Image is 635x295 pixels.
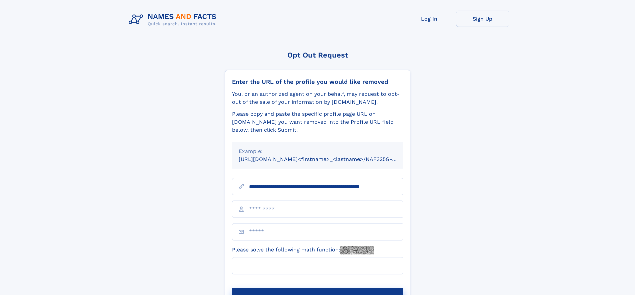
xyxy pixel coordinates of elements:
small: [URL][DOMAIN_NAME]<firstname>_<lastname>/NAF325G-xxxxxxxx [239,156,416,162]
div: You, or an authorized agent on your behalf, may request to opt-out of the sale of your informatio... [232,90,403,106]
div: Opt Out Request [225,51,410,59]
label: Please solve the following math function: [232,246,374,254]
img: Logo Names and Facts [126,11,222,29]
a: Log In [403,11,456,27]
div: Example: [239,147,397,155]
a: Sign Up [456,11,509,27]
div: Please copy and paste the specific profile page URL on [DOMAIN_NAME] you want removed into the Pr... [232,110,403,134]
div: Enter the URL of the profile you would like removed [232,78,403,85]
